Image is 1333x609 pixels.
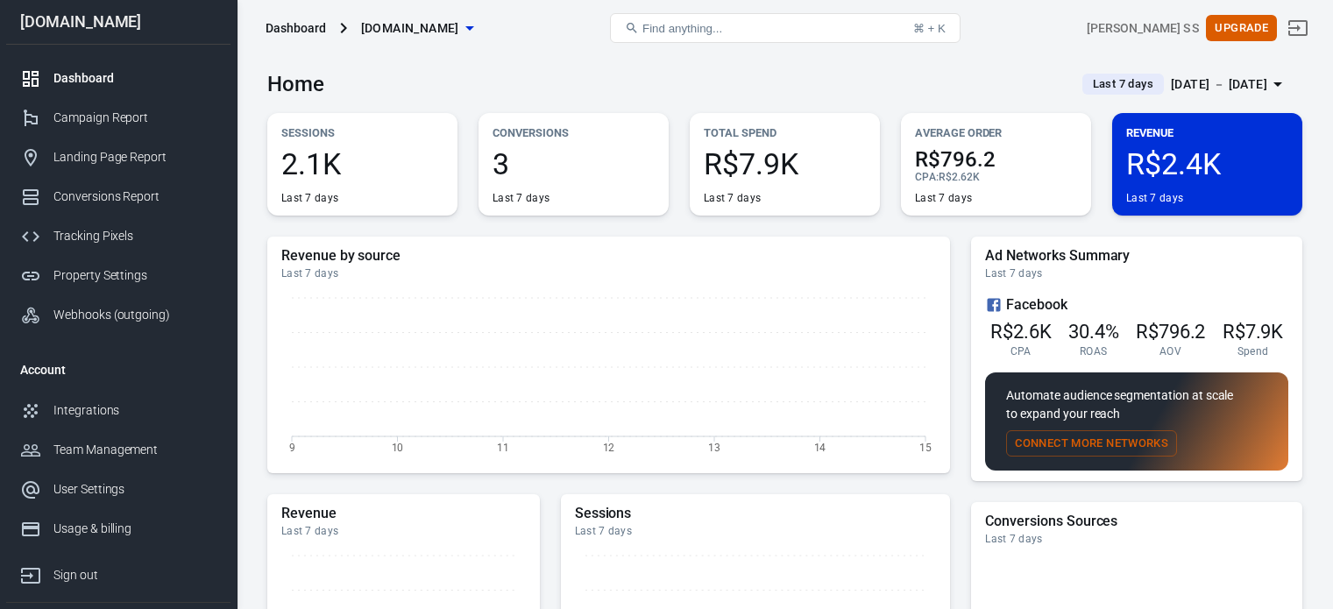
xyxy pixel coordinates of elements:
[53,69,216,88] div: Dashboard
[53,109,216,127] div: Campaign Report
[1171,74,1267,96] div: [DATE] － [DATE]
[1126,191,1183,205] div: Last 7 days
[392,441,404,453] tspan: 10
[985,266,1288,280] div: Last 7 days
[6,59,230,98] a: Dashboard
[985,532,1288,546] div: Last 7 days
[497,441,509,453] tspan: 11
[985,513,1288,530] h5: Conversions Sources
[281,191,338,205] div: Last 7 days
[6,256,230,295] a: Property Settings
[493,149,655,179] span: 3
[6,98,230,138] a: Campaign Report
[6,349,230,391] li: Account
[1010,344,1032,358] span: CPA
[1068,321,1119,343] span: 30.4%
[281,149,443,179] span: 2.1K
[1080,344,1107,358] span: ROAS
[53,148,216,166] div: Landing Page Report
[1068,70,1302,99] button: Last 7 days[DATE] － [DATE]
[266,19,326,37] div: Dashboard
[6,391,230,430] a: Integrations
[53,227,216,245] div: Tracking Pixels
[6,177,230,216] a: Conversions Report
[1006,386,1267,423] p: Automate audience segmentation at scale to expand your reach
[915,149,1077,170] span: R$796.2
[493,124,655,142] p: Conversions
[53,566,216,584] div: Sign out
[642,22,722,35] span: Find anything...
[1277,7,1319,49] a: Sign out
[493,191,550,205] div: Last 7 days
[354,12,480,45] button: [DOMAIN_NAME]
[281,266,936,280] div: Last 7 days
[704,149,866,179] span: R$7.9K
[6,470,230,509] a: User Settings
[1206,15,1277,42] button: Upgrade
[6,14,230,30] div: [DOMAIN_NAME]
[704,191,761,205] div: Last 7 days
[1237,344,1269,358] span: Spend
[704,124,866,142] p: Total Spend
[281,505,526,522] h5: Revenue
[915,124,1077,142] p: Average Order
[915,171,939,183] span: CPA :
[985,294,1288,315] div: Facebook
[281,524,526,538] div: Last 7 days
[985,294,1003,315] svg: Facebook Ads
[53,480,216,499] div: User Settings
[708,441,720,453] tspan: 13
[361,18,459,39] span: bdcnews.site
[1126,149,1288,179] span: R$2.4K
[919,441,932,453] tspan: 15
[610,13,961,43] button: Find anything...⌘ + K
[289,441,295,453] tspan: 9
[6,509,230,549] a: Usage & billing
[1159,344,1181,358] span: AOV
[575,524,937,538] div: Last 7 days
[6,295,230,335] a: Webhooks (outgoing)
[1086,75,1160,93] span: Last 7 days
[53,188,216,206] div: Conversions Report
[939,171,980,183] span: R$2.62K
[1006,430,1177,457] button: Connect More Networks
[1126,124,1288,142] p: Revenue
[53,401,216,420] div: Integrations
[6,430,230,470] a: Team Management
[281,247,936,265] h5: Revenue by source
[267,72,324,96] h3: Home
[913,22,946,35] div: ⌘ + K
[1087,19,1199,38] div: Account id: zqfarmLz
[1136,321,1206,343] span: R$796.2
[53,520,216,538] div: Usage & billing
[281,124,443,142] p: Sessions
[53,441,216,459] div: Team Management
[575,505,937,522] h5: Sessions
[53,306,216,324] div: Webhooks (outgoing)
[985,247,1288,265] h5: Ad Networks Summary
[53,266,216,285] div: Property Settings
[915,191,972,205] div: Last 7 days
[1223,321,1284,343] span: R$7.9K
[603,441,615,453] tspan: 12
[6,138,230,177] a: Landing Page Report
[6,549,230,595] a: Sign out
[6,216,230,256] a: Tracking Pixels
[814,441,826,453] tspan: 14
[990,321,1052,343] span: R$2.6K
